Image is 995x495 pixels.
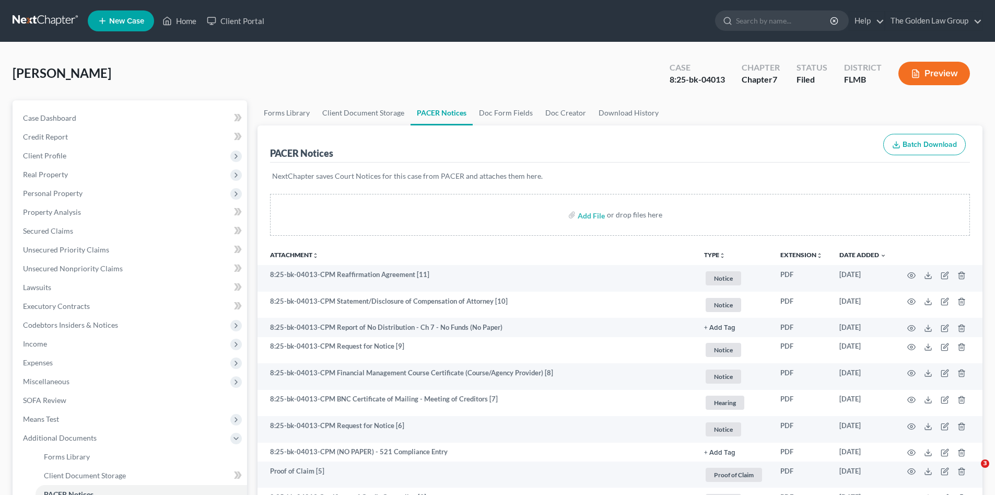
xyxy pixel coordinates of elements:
a: Notice [704,341,764,359]
a: Forms Library [257,100,316,125]
span: Miscellaneous [23,377,69,386]
a: Home [157,11,202,30]
span: Executory Contracts [23,302,90,310]
div: or drop files here [607,210,662,220]
span: Batch Download [903,140,957,149]
span: Expenses [23,358,53,367]
a: Client Document Storage [316,100,411,125]
a: SOFA Review [15,391,247,410]
td: 8:25-bk-04013-CPM Financial Management Course Certificate (Course/Agency Provider) [8] [257,363,696,390]
span: 7 [772,74,777,84]
span: Notice [706,422,741,436]
a: Extensionunfold_more [780,251,823,259]
span: Personal Property [23,189,83,198]
a: Proof of Claim [704,466,764,484]
span: Notice [706,343,741,357]
span: Notice [706,370,741,384]
a: Doc Form Fields [473,100,539,125]
a: Doc Creator [539,100,592,125]
a: Property Analysis [15,203,247,222]
div: Chapter [742,74,780,86]
span: Client Document Storage [44,471,126,480]
td: [DATE] [831,363,895,390]
a: Secured Claims [15,222,247,240]
td: PDF [772,462,831,488]
span: Notice [706,298,741,312]
a: Unsecured Nonpriority Claims [15,259,247,278]
a: Download History [592,100,665,125]
div: 8:25-bk-04013 [670,74,725,86]
a: Notice [704,270,764,287]
div: Case [670,62,725,74]
span: New Case [109,17,144,25]
a: PACER Notices [411,100,473,125]
td: PDF [772,292,831,318]
span: Notice [706,271,741,285]
button: TYPEunfold_more [704,252,725,259]
td: [DATE] [831,390,895,417]
a: Credit Report [15,128,247,146]
span: Unsecured Nonpriority Claims [23,264,123,273]
td: 8:25-bk-04013-CPM BNC Certificate of Mailing - Meeting of Creditors [7] [257,390,696,417]
i: expand_more [880,252,886,259]
td: [DATE] [831,265,895,292]
div: PACER Notices [270,147,333,159]
span: Lawsuits [23,283,51,292]
td: [DATE] [831,416,895,443]
td: 8:25-bk-04013-CPM Statement/Disclosure of Compensation of Attorney [10] [257,292,696,318]
a: The Golden Law Group [885,11,982,30]
button: + Add Tag [704,325,735,331]
td: [DATE] [831,462,895,488]
td: 8:25-bk-04013-CPM Reaffirmation Agreement [11] [257,265,696,292]
button: Batch Download [883,134,966,156]
span: Unsecured Priority Claims [23,245,109,254]
div: Filed [797,74,827,86]
i: unfold_more [719,252,725,259]
span: Credit Report [23,132,68,141]
iframe: Intercom live chat [959,459,985,485]
a: Forms Library [36,447,247,466]
td: PDF [772,363,831,390]
td: Proof of Claim [5] [257,462,696,488]
a: Case Dashboard [15,109,247,128]
td: 8:25-bk-04013-CPM Report of No Distribution - Ch 7 - No Funds (No Paper) [257,318,696,337]
a: Help [849,11,884,30]
a: Attachmentunfold_more [270,251,319,259]
span: Means Test [23,415,59,423]
a: Date Added expand_more [839,251,886,259]
td: 8:25-bk-04013-CPM Request for Notice [6] [257,416,696,443]
div: Chapter [742,62,780,74]
td: [DATE] [831,443,895,462]
span: Case Dashboard [23,113,76,122]
td: [DATE] [831,337,895,364]
td: 8:25-bk-04013-CPM (NO PAPER) - 521 Compliance Entry [257,443,696,462]
a: Notice [704,296,764,314]
i: unfold_more [312,252,319,259]
a: Unsecured Priority Claims [15,240,247,259]
p: NextChapter saves Court Notices for this case from PACER and attaches them here. [272,171,968,181]
div: FLMB [844,74,882,86]
span: Client Profile [23,151,66,160]
a: + Add Tag [704,323,764,332]
i: unfold_more [816,252,823,259]
td: [DATE] [831,292,895,318]
span: Real Property [23,170,68,179]
div: Status [797,62,827,74]
span: Additional Documents [23,433,97,442]
span: Forms Library [44,452,90,461]
span: Secured Claims [23,226,73,235]
span: SOFA Review [23,396,66,405]
a: Client Portal [202,11,270,30]
td: PDF [772,390,831,417]
td: 8:25-bk-04013-CPM Request for Notice [9] [257,337,696,364]
div: District [844,62,882,74]
span: Codebtors Insiders & Notices [23,320,118,329]
span: Proof of Claim [706,468,762,482]
td: PDF [772,416,831,443]
a: Client Document Storage [36,466,247,485]
td: PDF [772,318,831,337]
a: Hearing [704,394,764,411]
td: PDF [772,265,831,292]
a: + Add Tag [704,447,764,457]
td: [DATE] [831,318,895,337]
